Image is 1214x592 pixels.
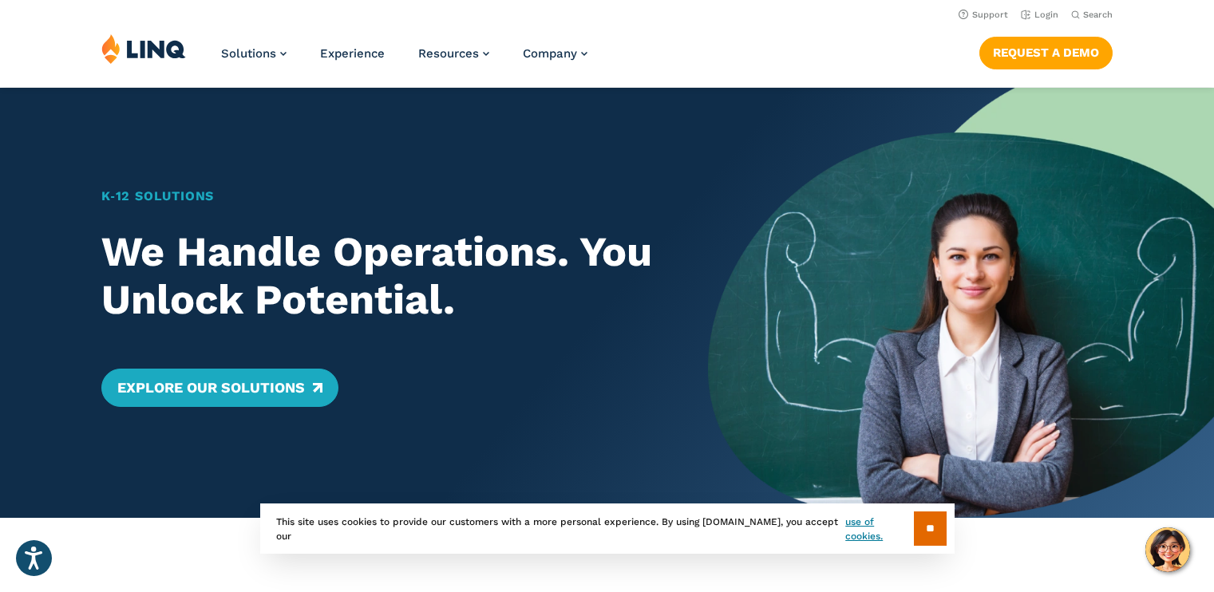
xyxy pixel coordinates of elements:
a: Explore Our Solutions [101,369,338,407]
img: Home Banner [708,88,1214,518]
a: Resources [418,46,489,61]
img: LINQ | K‑12 Software [101,34,186,64]
button: Open Search Bar [1071,9,1113,21]
a: Company [523,46,587,61]
button: Hello, have a question? Let’s chat. [1145,527,1190,572]
div: This site uses cookies to provide our customers with a more personal experience. By using [DOMAIN... [260,503,955,554]
span: Resources [418,46,479,61]
a: Login [1021,10,1058,20]
h1: K‑12 Solutions [101,187,659,206]
nav: Button Navigation [979,34,1113,69]
a: Request a Demo [979,37,1113,69]
a: Experience [320,46,385,61]
nav: Primary Navigation [221,34,587,86]
span: Search [1083,10,1113,20]
span: Solutions [221,46,276,61]
a: Solutions [221,46,287,61]
a: Support [959,10,1008,20]
a: use of cookies. [845,515,913,543]
span: Company [523,46,577,61]
h2: We Handle Operations. You Unlock Potential. [101,228,659,324]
